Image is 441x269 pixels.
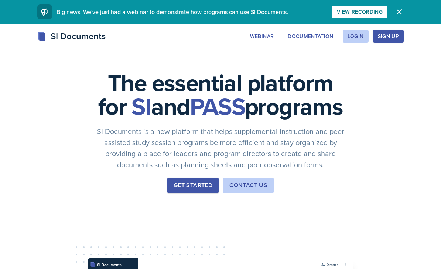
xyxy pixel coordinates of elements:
[348,33,364,39] div: Login
[174,181,212,190] div: Get Started
[373,30,404,43] button: Sign Up
[288,33,334,39] div: Documentation
[378,33,399,39] div: Sign Up
[37,30,106,43] div: SI Documents
[245,30,278,43] button: Webinar
[332,6,387,18] button: View Recording
[343,30,369,43] button: Login
[229,181,267,190] div: Contact Us
[283,30,338,43] button: Documentation
[250,33,274,39] div: Webinar
[223,178,274,193] button: Contact Us
[167,178,219,193] button: Get Started
[57,8,288,16] span: Big news! We've just had a webinar to demonstrate how programs can use SI Documents.
[337,9,383,15] div: View Recording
